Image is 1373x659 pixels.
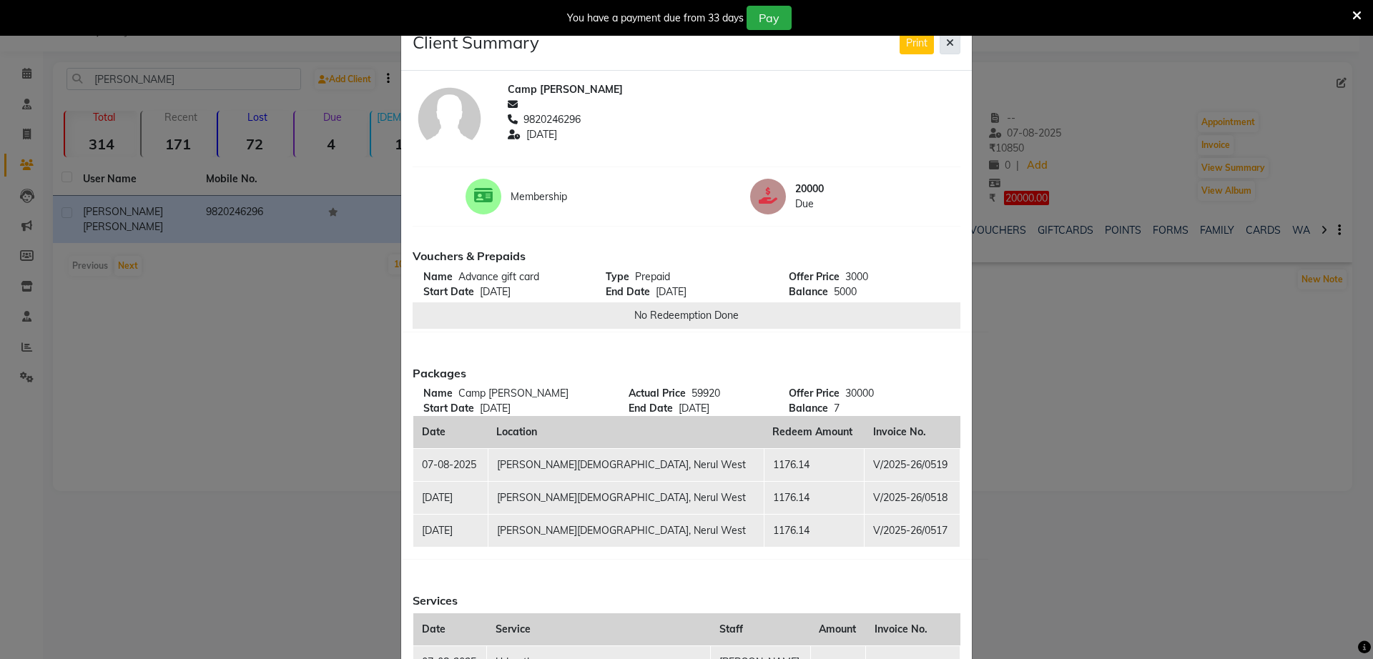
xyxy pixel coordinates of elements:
th: Location [488,416,764,449]
span: Advance gift card [458,270,539,283]
span: Due [795,197,907,212]
td: [DATE] [413,514,488,547]
span: Camp [PERSON_NAME] [508,82,623,97]
span: Type [606,269,629,284]
th: Staff [711,613,811,646]
td: V/2025-26/0518 [865,481,960,514]
button: Pay [747,6,792,30]
span: Balance [789,401,828,416]
td: [PERSON_NAME][DEMOGRAPHIC_DATA], Nerul West [488,481,764,514]
div: You have a payment due from 33 days [567,11,744,26]
span: Start Date [423,401,474,416]
span: [DATE] [526,127,557,142]
span: Camp [PERSON_NAME] [458,387,569,400]
td: 1176.14 [764,481,865,514]
td: 1176.14 [764,448,865,481]
td: [PERSON_NAME][DEMOGRAPHIC_DATA], Nerul West [488,448,764,481]
span: Offer Price [789,269,840,284]
span: Prepaid [635,270,670,283]
span: Membership [511,189,623,204]
span: 7 [834,402,840,415]
th: Date [413,416,488,449]
button: Print [900,32,934,54]
th: Invoice No. [865,416,960,449]
span: Offer Price [789,386,840,401]
span: [DATE] [656,285,686,298]
th: Redeem Amount [764,416,865,449]
td: V/2025-26/0517 [865,514,960,547]
span: 5000 [834,285,857,298]
span: [DATE] [679,402,709,415]
span: [DATE] [480,285,511,298]
h6: Packages [413,367,960,380]
span: 59920 [692,387,720,400]
td: 07-08-2025 [413,448,488,481]
span: End Date [606,284,650,299]
td: [DATE] [413,481,488,514]
td: 1176.14 [764,514,865,547]
span: Start Date [423,284,474,299]
th: Amount [810,613,866,646]
span: 9820246296 [523,112,581,127]
span: End Date [629,401,673,416]
td: [PERSON_NAME][DEMOGRAPHIC_DATA], Nerul West [488,514,764,547]
span: 3000 [845,270,868,283]
span: 30000 [845,387,874,400]
span: Name [423,269,453,284]
th: Service [487,613,711,646]
h4: Client Summary [413,32,539,53]
span: [DATE] [480,402,511,415]
td: V/2025-26/0519 [865,448,960,481]
h6: Vouchers & Prepaids [413,249,960,263]
th: Invoice No. [866,613,960,646]
span: Balance [789,284,828,299]
h6: Services [413,594,960,608]
span: No Redeemption Done [413,302,960,329]
span: 20000 [795,182,907,197]
span: Actual Price [629,386,686,401]
th: Date [413,613,487,646]
span: Name [423,386,453,401]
